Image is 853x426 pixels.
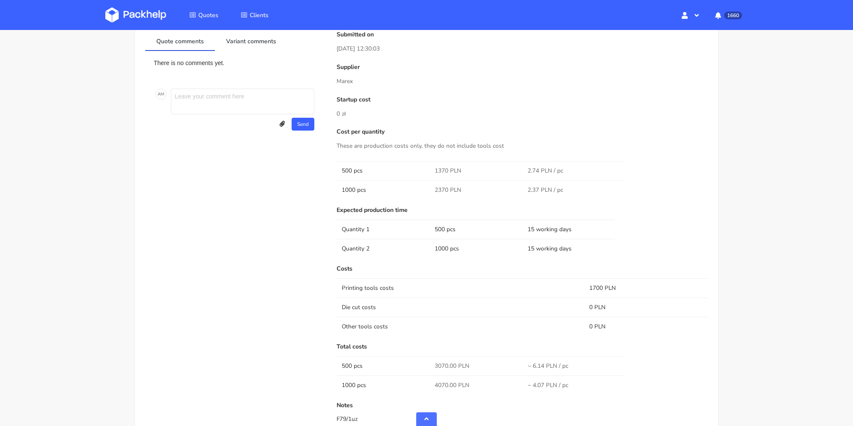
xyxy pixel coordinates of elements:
span: 4070.00 PLN [435,381,469,390]
p: 0 zł [337,109,708,119]
span: 1370 PLN [435,167,461,175]
td: 500 pcs [337,356,429,375]
p: Costs [337,265,708,272]
span: Quotes [198,11,218,19]
button: 1660 [708,7,748,23]
p: Supplier [337,64,708,71]
td: 1000 pcs [429,239,522,258]
p: Total costs [337,343,708,350]
button: Send [292,118,314,131]
a: Clients [230,7,279,23]
span: A [158,89,161,100]
div: F79/1uz [337,415,708,423]
a: Quote comments [145,31,215,50]
p: These are production costs only, they do not include tools cost [337,141,708,151]
span: Clients [250,11,268,19]
span: 2.74 PLN / pc [528,167,563,175]
span: M [161,89,164,100]
td: Other tools costs [337,317,584,336]
p: Marex [337,77,708,86]
td: Quantity 2 [337,239,429,258]
a: Quotes [179,7,229,23]
p: Notes [337,402,708,409]
td: Quantity 1 [337,220,429,239]
td: 500 pcs [337,161,429,180]
p: There is no comments yet. [154,60,316,66]
p: Submitted on [337,31,708,38]
span: ~ 6.14 PLN / pc [528,362,568,370]
td: 1000 pcs [337,375,429,395]
a: Variant comments [215,31,287,50]
p: Expected production time [337,207,708,214]
span: ~ 4.07 PLN / pc [528,381,568,390]
p: Cost per quantity [337,128,708,135]
span: 3070.00 PLN [435,362,469,370]
td: Die cut costs [337,298,584,317]
span: 2.37 PLN / pc [528,186,563,194]
span: 2370 PLN [435,186,461,194]
td: Printing tools costs [337,278,584,298]
td: 15 working days [522,239,615,258]
td: 1000 pcs [337,180,429,200]
p: [DATE] 12:30:03 [337,44,708,54]
td: 15 working days [522,220,615,239]
td: 0 PLN [584,317,708,336]
p: Startup cost [337,96,708,103]
td: 500 pcs [429,220,522,239]
td: 1700 PLN [584,278,708,298]
span: 1660 [724,12,742,19]
td: 0 PLN [584,298,708,317]
img: Dashboard [105,7,166,23]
